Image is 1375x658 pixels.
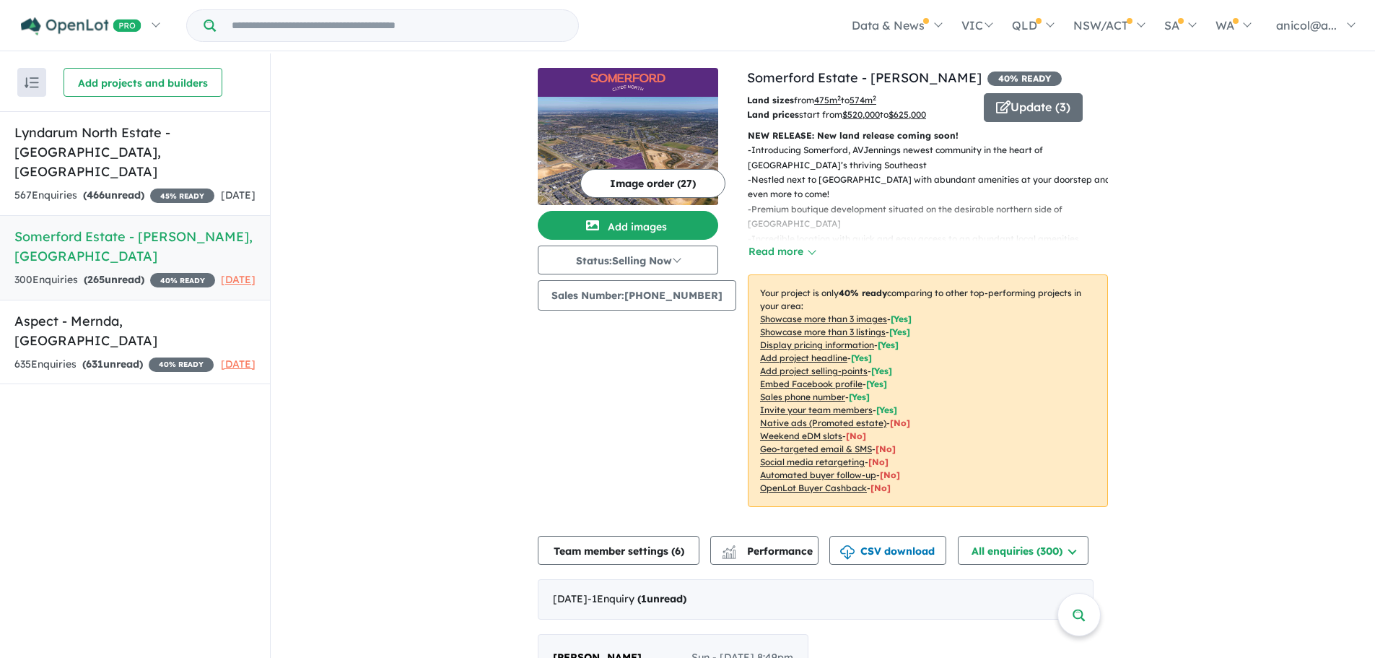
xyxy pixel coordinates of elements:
span: [DATE] [221,358,256,371]
u: Add project headline [760,352,847,363]
button: Status:Selling Now [538,246,718,274]
u: Automated buyer follow-up [760,469,876,480]
span: 40 % READY [150,273,215,287]
u: Invite your team members [760,404,873,415]
img: Openlot PRO Logo White [21,17,141,35]
u: Showcase more than 3 listings [760,326,886,337]
img: download icon [840,545,855,560]
div: 300 Enquir ies [14,272,215,289]
u: Weekend eDM slots [760,430,842,441]
button: Image order (27) [580,169,725,198]
sup: 2 [873,94,876,102]
div: [DATE] [538,579,1094,620]
button: Team member settings (6) [538,536,699,565]
a: Somerford Estate - Clyde North LogoSomerford Estate - Clyde North [538,68,718,205]
button: CSV download [829,536,946,565]
u: Display pricing information [760,339,874,350]
button: Add projects and builders [64,68,222,97]
u: 574 m [850,95,876,105]
b: Land sizes [747,95,794,105]
span: [No] [846,430,866,441]
span: [No] [868,456,889,467]
img: Somerford Estate - Clyde North Logo [544,74,712,91]
span: 466 [87,189,105,202]
span: [No] [870,482,891,493]
p: - Introducing Somerford, AVJennings newest community in the heart of [GEOGRAPHIC_DATA]’s thriving... [748,143,1119,173]
span: [DATE] [221,273,256,286]
p: - Nestled next to [GEOGRAPHIC_DATA] with abundant amenities at your doorstep and even more to come! [748,173,1119,202]
u: Geo-targeted email & SMS [760,443,872,454]
span: anicol@a... [1276,18,1337,33]
b: 40 % ready [839,287,887,298]
button: Performance [710,536,819,565]
h5: Aspect - Mernda , [GEOGRAPHIC_DATA] [14,311,256,350]
div: 635 Enquir ies [14,356,214,373]
span: Performance [724,545,813,558]
div: 567 Enquir ies [14,187,214,204]
u: Embed Facebook profile [760,378,863,389]
u: Add project selling-points [760,365,868,376]
button: Sales Number:[PHONE_NUMBER] [538,280,736,311]
h5: Lyndarum North Estate - [GEOGRAPHIC_DATA] , [GEOGRAPHIC_DATA] [14,123,256,181]
span: 1 [641,592,647,605]
button: All enquiries (300) [958,536,1088,565]
u: $ 520,000 [842,109,880,120]
span: [ Yes ] [878,339,899,350]
p: NEW RELEASE: New land release coming soon! [748,129,1108,143]
u: Showcase more than 3 images [760,313,887,324]
span: - 1 Enquir y [588,592,686,605]
p: Your project is only comparing to other top-performing projects in your area: - - - - - - - - - -... [748,274,1108,507]
span: [No] [876,443,896,454]
img: bar-chart.svg [722,550,736,559]
span: 631 [86,358,103,371]
button: Add images [538,211,718,240]
b: Land prices [747,109,799,120]
span: [ Yes ] [889,326,910,337]
span: to [841,95,876,105]
a: Somerford Estate - [PERSON_NAME] [747,69,982,86]
span: to [880,109,926,120]
u: Social media retargeting [760,456,865,467]
strong: ( unread) [637,592,686,605]
p: - Incredible location with quick and easy access to an abundant local amenities, residents will b... [748,232,1119,276]
span: [ Yes ] [891,313,912,324]
span: 6 [675,545,681,558]
span: 40 % READY [987,72,1062,86]
p: from [747,93,973,108]
p: - Premium boutique development situated on the desirable northern side of [GEOGRAPHIC_DATA] [748,202,1119,232]
sup: 2 [837,94,841,102]
strong: ( unread) [84,273,144,286]
button: Update (3) [984,93,1083,122]
u: OpenLot Buyer Cashback [760,482,867,493]
p: start from [747,108,973,122]
strong: ( unread) [83,189,144,202]
strong: ( unread) [82,358,143,371]
u: Sales phone number [760,391,845,402]
img: line-chart.svg [723,545,735,553]
span: [ Yes ] [849,391,870,402]
img: Somerford Estate - Clyde North [538,97,718,205]
span: [No] [880,469,900,480]
span: [ Yes ] [876,404,897,415]
span: [ Yes ] [871,365,892,376]
span: 45 % READY [150,189,214,203]
span: [DATE] [221,189,256,202]
img: sort.svg [25,77,39,88]
input: Try estate name, suburb, builder or developer [219,10,575,41]
h5: Somerford Estate - [PERSON_NAME] , [GEOGRAPHIC_DATA] [14,227,256,266]
span: [No] [890,417,910,428]
u: $ 625,000 [889,109,926,120]
span: 265 [87,273,105,286]
span: 40 % READY [149,358,214,372]
button: Read more [748,243,816,260]
span: [ Yes ] [851,352,872,363]
u: 475 m [814,95,841,105]
span: [ Yes ] [866,378,887,389]
u: Native ads (Promoted estate) [760,417,886,428]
